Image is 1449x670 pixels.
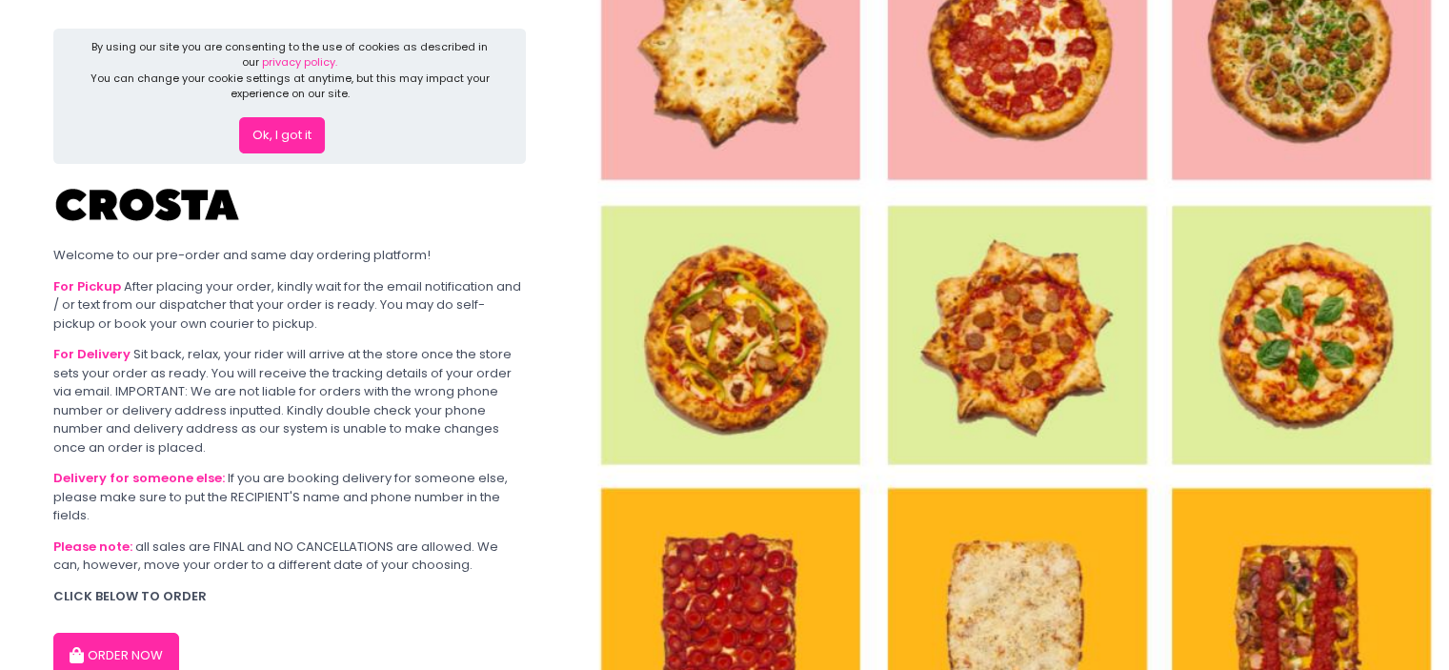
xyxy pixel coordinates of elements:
[53,277,121,295] b: For Pickup
[53,587,526,606] div: CLICK BELOW TO ORDER
[262,54,337,70] a: privacy policy.
[53,538,526,575] div: all sales are FINAL and NO CANCELLATIONS are allowed. We can, however, move your order to a diffe...
[53,345,131,363] b: For Delivery
[53,469,526,525] div: If you are booking delivery for someone else, please make sure to put the RECIPIENT'S name and ph...
[53,246,526,265] div: Welcome to our pre-order and same day ordering platform!
[53,469,225,487] b: Delivery for someone else:
[53,345,526,457] div: Sit back, relax, your rider will arrive at the store once the store sets your order as ready. You...
[239,117,325,153] button: Ok, I got it
[86,39,494,102] div: By using our site you are consenting to the use of cookies as described in our You can change you...
[53,277,526,334] div: After placing your order, kindly wait for the email notification and / or text from our dispatche...
[53,538,132,556] b: Please note:
[53,176,244,233] img: Crosta Pizzeria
